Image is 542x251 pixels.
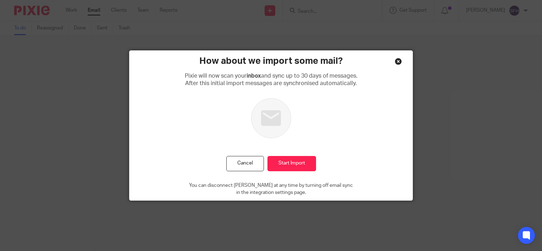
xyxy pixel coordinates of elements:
[226,156,264,171] button: Cancel
[185,72,358,88] p: Pixie will now scan your and sync up to 30 days of messages. After this initial import messages a...
[247,73,261,79] b: inbox
[199,55,343,67] h2: How about we import some mail?
[395,58,402,65] div: Close this dialog window
[267,156,316,171] input: Start Import
[189,182,353,196] p: You can disconnect [PERSON_NAME] at any time by turning off email sync in the integration setting...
